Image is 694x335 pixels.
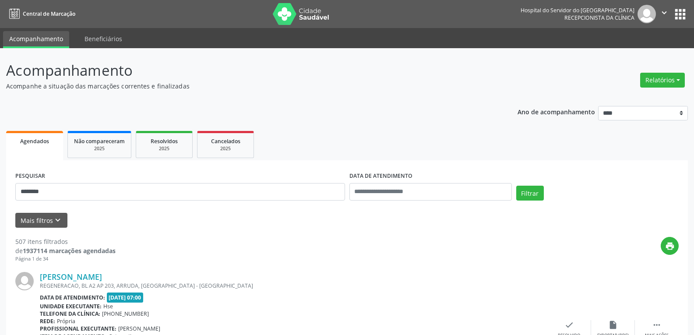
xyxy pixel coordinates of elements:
i: check [564,320,574,330]
img: img [638,5,656,23]
i: insert_drive_file [608,320,618,330]
button: Mais filtroskeyboard_arrow_down [15,213,67,228]
span: Resolvidos [151,138,178,145]
div: 507 itens filtrados [15,237,116,246]
div: Hospital do Servidor do [GEOGRAPHIC_DATA] [521,7,634,14]
i: keyboard_arrow_down [53,215,63,225]
div: 2025 [204,145,247,152]
a: Acompanhamento [3,31,69,48]
span: [DATE] 07:00 [107,293,144,303]
button:  [656,5,673,23]
a: Beneficiários [78,31,128,46]
button: Filtrar [516,186,544,201]
div: 2025 [142,145,186,152]
div: Página 1 de 34 [15,255,116,263]
b: Telefone da clínica: [40,310,100,317]
span: Não compareceram [74,138,125,145]
span: Recepcionista da clínica [564,14,634,21]
i:  [659,8,669,18]
i: print [665,241,675,251]
button: print [661,237,679,255]
b: Unidade executante: [40,303,102,310]
div: REGENERACAO, BL A2 AP 203, ARRUDA, [GEOGRAPHIC_DATA] - [GEOGRAPHIC_DATA] [40,282,547,289]
span: Cancelados [211,138,240,145]
button: Relatórios [640,73,685,88]
a: [PERSON_NAME] [40,272,102,282]
span: Hse [103,303,113,310]
p: Ano de acompanhamento [518,106,595,117]
p: Acompanhe a situação das marcações correntes e finalizadas [6,81,483,91]
b: Rede: [40,317,55,325]
p: Acompanhamento [6,60,483,81]
span: Agendados [20,138,49,145]
i:  [652,320,662,330]
span: [PHONE_NUMBER] [102,310,149,317]
img: img [15,272,34,290]
span: [PERSON_NAME] [118,325,160,332]
div: 2025 [74,145,125,152]
button: apps [673,7,688,22]
span: Própria [57,317,75,325]
a: Central de Marcação [6,7,75,21]
strong: 1937114 marcações agendadas [23,247,116,255]
label: PESQUISAR [15,169,45,183]
span: Central de Marcação [23,10,75,18]
label: DATA DE ATENDIMENTO [349,169,412,183]
div: de [15,246,116,255]
b: Profissional executante: [40,325,116,332]
b: Data de atendimento: [40,294,105,301]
